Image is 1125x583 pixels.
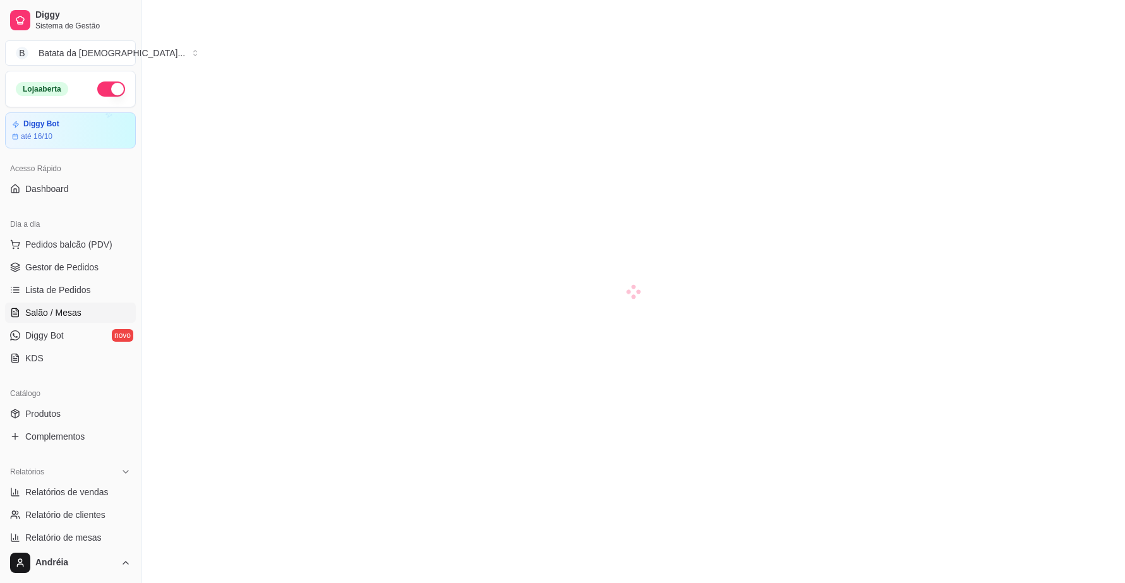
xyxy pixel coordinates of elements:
div: Batata da [DEMOGRAPHIC_DATA] ... [39,47,185,59]
div: Acesso Rápido [5,159,136,179]
article: até 16/10 [21,131,52,141]
a: Diggy Botnovo [5,325,136,346]
article: Diggy Bot [23,119,59,129]
span: Relatório de clientes [25,508,105,521]
span: Andréia [35,557,116,568]
a: Diggy Botaté 16/10 [5,112,136,148]
a: Lista de Pedidos [5,280,136,300]
span: Relatórios de vendas [25,486,109,498]
div: Dia a dia [5,214,136,234]
div: Catálogo [5,383,136,404]
span: Sistema de Gestão [35,21,131,31]
span: B [16,47,28,59]
a: Produtos [5,404,136,424]
span: KDS [25,352,44,364]
a: DiggySistema de Gestão [5,5,136,35]
a: Salão / Mesas [5,303,136,323]
span: Lista de Pedidos [25,284,91,296]
button: Alterar Status [97,81,125,97]
button: Pedidos balcão (PDV) [5,234,136,255]
button: Select a team [5,40,136,66]
span: Relatórios [10,467,44,477]
span: Pedidos balcão (PDV) [25,238,112,251]
span: Dashboard [25,183,69,195]
a: KDS [5,348,136,368]
span: Diggy [35,9,131,21]
span: Gestor de Pedidos [25,261,99,273]
span: Complementos [25,430,85,443]
div: Loja aberta [16,82,68,96]
span: Produtos [25,407,61,420]
span: Diggy Bot [25,329,64,342]
a: Dashboard [5,179,136,199]
button: Andréia [5,548,136,578]
span: Salão / Mesas [25,306,81,319]
span: Relatório de mesas [25,531,102,544]
a: Complementos [5,426,136,447]
a: Relatórios de vendas [5,482,136,502]
a: Relatório de clientes [5,505,136,525]
a: Gestor de Pedidos [5,257,136,277]
a: Relatório de mesas [5,527,136,548]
